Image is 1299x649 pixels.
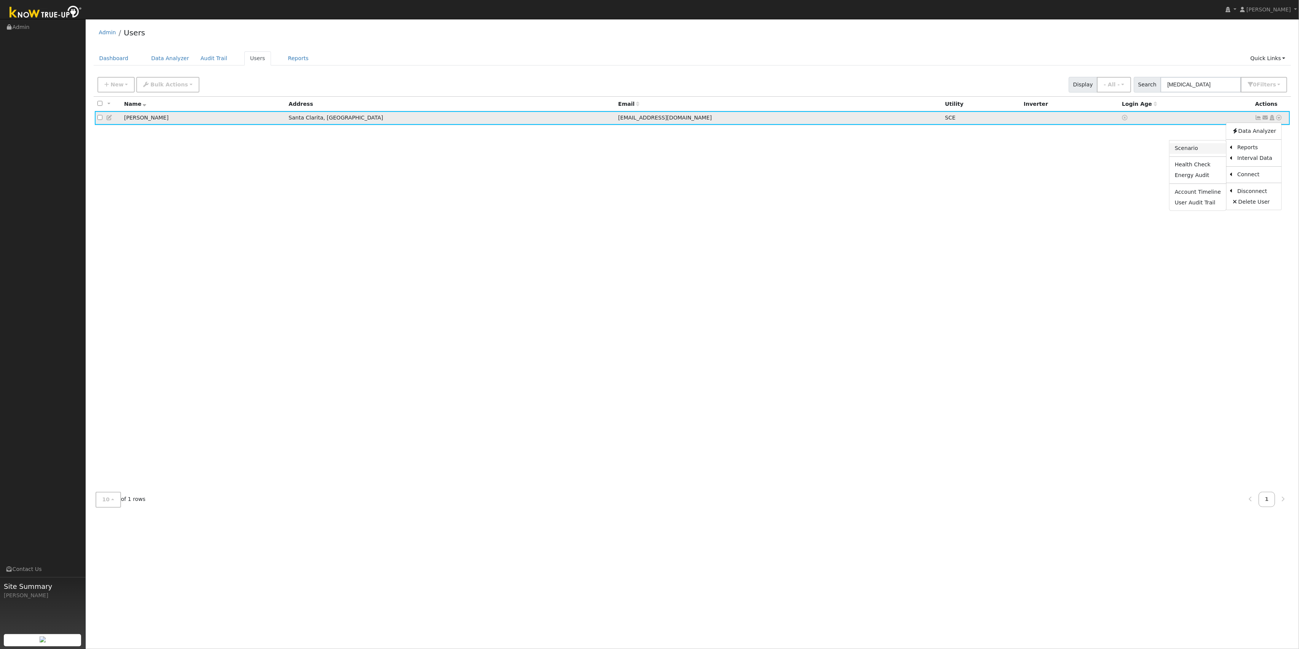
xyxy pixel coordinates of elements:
span: Days since last login [1122,101,1157,107]
a: Delete User [1226,196,1281,207]
a: yjadaa@gmail.com [1262,114,1269,122]
button: Bulk Actions [136,77,199,92]
button: 0Filters [1241,77,1287,92]
input: Search [1160,77,1241,92]
a: Users [124,28,145,37]
td: [PERSON_NAME] [121,111,286,125]
a: Users [244,51,271,65]
span: Bulk Actions [150,81,188,88]
span: Email [618,101,639,107]
span: [EMAIL_ADDRESS][DOMAIN_NAME] [618,115,712,121]
span: SCE [945,115,956,121]
a: Reports [1232,142,1281,153]
button: New [97,77,135,92]
a: Dashboard [94,51,134,65]
span: Display [1069,77,1097,92]
span: [PERSON_NAME] [1246,6,1291,13]
a: Account Timeline Report [1170,187,1226,197]
span: Search [1134,77,1161,92]
a: Audit Trail [195,51,233,65]
a: 1 [1259,492,1275,507]
span: Name [124,101,147,107]
span: 10 [102,496,110,502]
a: Edit User [106,115,113,121]
a: Login As [1269,115,1275,121]
span: New [110,81,123,88]
button: - All - [1097,77,1131,92]
a: Health Check Report [1170,159,1226,170]
img: Know True-Up [6,4,86,21]
span: Site Summary [4,581,81,592]
a: Disconnect [1232,186,1281,196]
td: Santa Clarita, [GEOGRAPHIC_DATA] [286,111,615,125]
a: Quick Links [1245,51,1291,65]
a: Admin [99,29,116,35]
div: Address [288,100,613,108]
a: Connect [1232,169,1281,180]
span: Filter [1257,81,1276,88]
div: Utility [945,100,1018,108]
a: Other actions [1276,114,1283,122]
a: Show Graph [1255,115,1262,121]
a: No login access [1122,115,1129,121]
div: Actions [1255,100,1287,108]
div: [PERSON_NAME] [4,592,81,600]
button: 10 [96,492,121,507]
span: of 1 rows [96,492,146,507]
div: Inverter [1024,100,1117,108]
span: s [1273,81,1276,88]
a: Data Analyzer [145,51,195,65]
a: Scenario Report [1170,143,1226,154]
img: retrieve [40,636,46,643]
a: Data Analyzer [1226,126,1281,136]
a: Energy Audit Report [1170,170,1226,181]
a: Interval Data [1232,153,1281,164]
a: Reports [282,51,314,65]
a: User Audit Trail [1170,197,1226,208]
